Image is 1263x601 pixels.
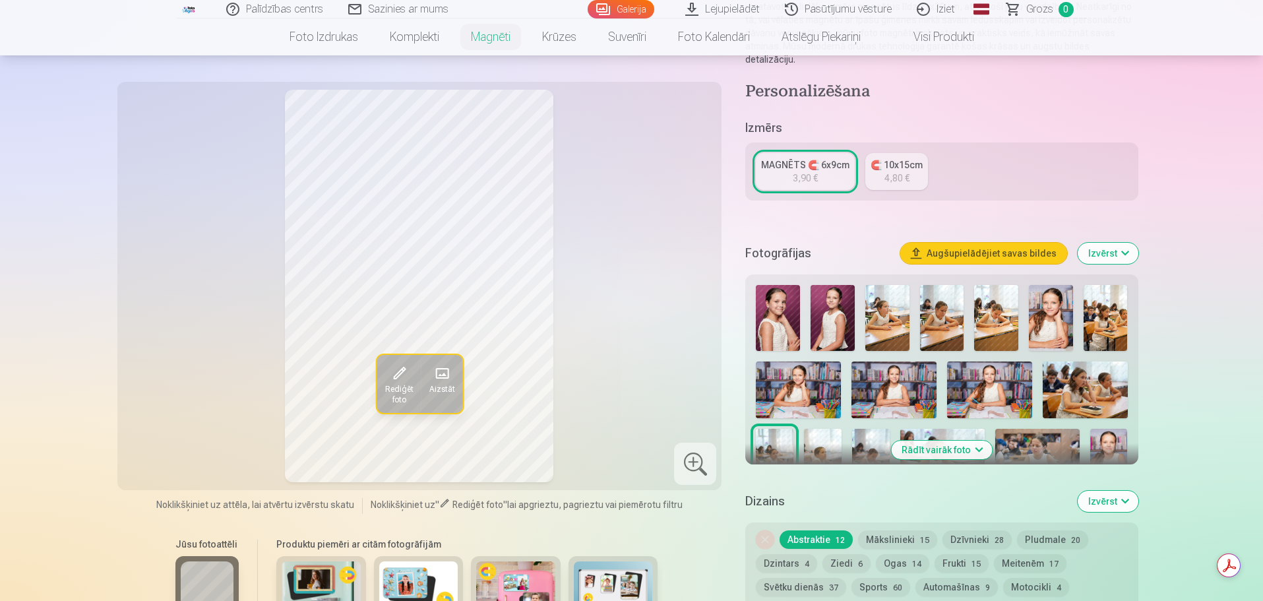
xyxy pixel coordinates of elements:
span: 17 [1049,559,1059,569]
span: 12 [836,536,845,545]
a: MAGNĒTS 🧲 6x9cm3,90 € [756,153,855,190]
h6: Produktu piemēri ar citām fotogrāfijām [271,538,663,551]
span: lai apgrieztu, pagrieztu vai piemērotu filtru [507,499,683,510]
button: Pludmale20 [1017,530,1088,549]
button: Rādīt vairāk foto [891,441,992,459]
h5: Dizains [745,492,1066,511]
div: MAGNĒTS 🧲 6x9cm [761,158,849,172]
span: 20 [1071,536,1080,545]
span: 15 [971,559,981,569]
span: 37 [829,583,838,592]
h5: Fotogrāfijas [745,244,889,263]
button: Frukti15 [935,554,989,573]
img: /fa1 [182,5,197,13]
span: 14 [912,559,921,569]
button: Automašīnas9 [915,578,998,596]
button: Izvērst [1078,491,1138,512]
a: Foto izdrukas [274,18,374,55]
button: Mākslinieki15 [858,530,937,549]
span: Rediģēt foto [452,499,503,510]
a: Komplekti [374,18,455,55]
button: Sports60 [851,578,910,596]
button: Motocikli4 [1003,578,1069,596]
span: 0 [1059,2,1074,17]
span: Noklikšķiniet uz [371,499,435,510]
button: Augšupielādējiet savas bildes [900,243,1067,264]
button: Abstraktie12 [780,530,853,549]
a: Suvenīri [592,18,662,55]
a: Magnēti [455,18,526,55]
span: 4 [805,559,809,569]
button: Ziedi6 [822,554,871,573]
span: Rediģēt foto [385,384,413,405]
div: 3,90 € [793,172,818,185]
span: 6 [858,559,863,569]
h4: Personalizēšana [745,82,1138,103]
a: 🧲 10x15cm4,80 € [865,153,928,190]
h5: Izmērs [745,119,1138,137]
a: Foto kalendāri [662,18,766,55]
a: Atslēgu piekariņi [766,18,877,55]
h6: Jūsu fotoattēli [175,538,239,551]
a: Visi produkti [877,18,990,55]
span: 4 [1057,583,1061,592]
button: Ogas14 [876,554,929,573]
button: Dzīvnieki28 [942,530,1012,549]
span: Aizstāt [429,384,454,395]
div: 🧲 10x15cm [871,158,923,172]
span: " [435,499,439,510]
span: 28 [995,536,1004,545]
span: 9 [985,583,990,592]
span: 15 [920,536,929,545]
button: Meitenēm17 [994,554,1066,573]
button: Svētku dienās37 [756,578,846,596]
span: 60 [893,583,902,592]
span: Noklikšķiniet uz attēla, lai atvērtu izvērstu skatu [156,498,354,511]
span: Grozs [1026,1,1053,17]
button: Rediģēt foto [377,355,421,413]
button: Aizstāt [421,355,462,413]
a: Krūzes [526,18,592,55]
span: " [503,499,507,510]
div: 4,80 € [884,172,909,185]
button: Izvērst [1078,243,1138,264]
button: Dzintars4 [756,554,817,573]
